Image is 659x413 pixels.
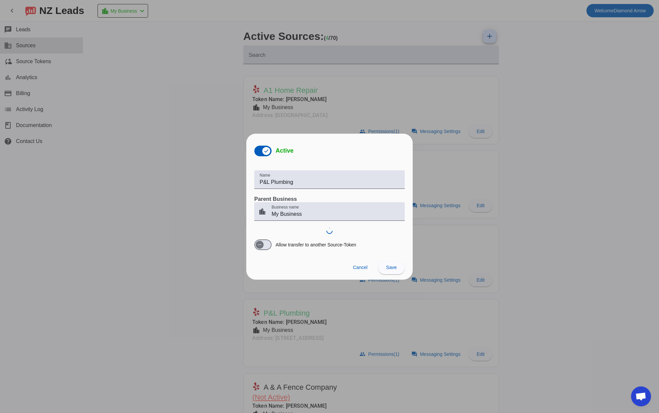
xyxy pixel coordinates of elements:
label: Allow transfer to another Source-Token [274,241,356,248]
span: Active [276,147,294,154]
mat-icon: location_city [254,207,270,215]
button: Cancel [347,261,373,274]
h3: Parent Business [254,196,405,202]
div: Open chat [631,386,651,406]
button: Save [378,261,405,274]
span: Cancel [353,265,367,270]
mat-label: Name [260,173,270,177]
mat-label: Business name [272,205,299,209]
span: Save [386,265,397,270]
